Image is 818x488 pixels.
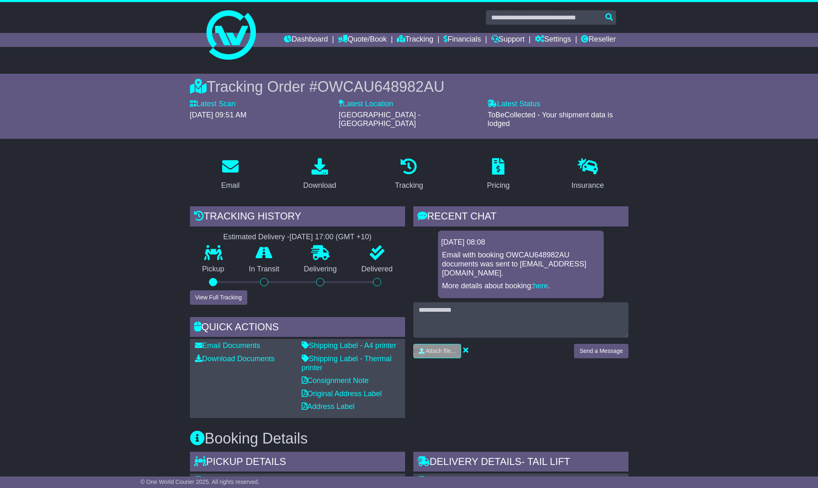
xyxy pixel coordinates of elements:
[290,233,372,242] div: [DATE] 17:00 (GMT +10)
[574,344,628,358] button: Send a Message
[190,290,247,305] button: View Full Tracking
[190,317,405,339] div: Quick Actions
[237,265,292,274] p: In Transit
[389,155,428,194] a: Tracking
[303,180,336,191] div: Download
[349,265,405,274] p: Delivered
[221,180,239,191] div: Email
[302,355,392,372] a: Shipping Label - Thermal printer
[395,180,423,191] div: Tracking
[298,155,342,194] a: Download
[442,282,600,291] p: More details about booking: .
[190,452,405,474] div: Pickup Details
[482,155,515,194] a: Pricing
[339,111,420,128] span: [GEOGRAPHIC_DATA] - [GEOGRAPHIC_DATA]
[190,265,237,274] p: Pickup
[195,341,260,350] a: Email Documents
[442,251,600,278] p: Email with booking OWCAU648982AU documents was sent to [EMAIL_ADDRESS][DOMAIN_NAME].
[190,111,247,119] span: [DATE] 09:51 AM
[317,78,444,95] span: OWCAU648982AU
[190,78,628,96] div: Tracking Order #
[572,180,604,191] div: Insurance
[190,100,236,109] label: Latest Scan
[195,355,275,363] a: Download Documents
[535,33,571,47] a: Settings
[491,33,525,47] a: Support
[190,233,405,242] div: Estimated Delivery -
[487,180,510,191] div: Pricing
[581,33,616,47] a: Reseller
[292,265,349,274] p: Delivering
[284,33,328,47] a: Dashboard
[413,452,628,474] div: Delivery Details
[566,155,609,194] a: Insurance
[521,456,570,467] span: - Tail Lift
[441,238,600,247] div: [DATE] 08:08
[488,111,613,128] span: ToBeCollected - Your shipment data is lodged
[413,206,628,229] div: RECENT CHAT
[216,155,245,194] a: Email
[397,33,433,47] a: Tracking
[302,376,369,385] a: Consignment Note
[190,430,628,447] h3: Booking Details
[302,341,396,350] a: Shipping Label - A4 printer
[190,206,405,229] div: Tracking history
[533,282,548,290] a: here
[488,100,540,109] label: Latest Status
[443,33,481,47] a: Financials
[302,390,382,398] a: Original Address Label
[339,100,393,109] label: Latest Location
[141,479,260,485] span: © One World Courier 2025. All rights reserved.
[338,33,387,47] a: Quote/Book
[302,402,355,411] a: Address Label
